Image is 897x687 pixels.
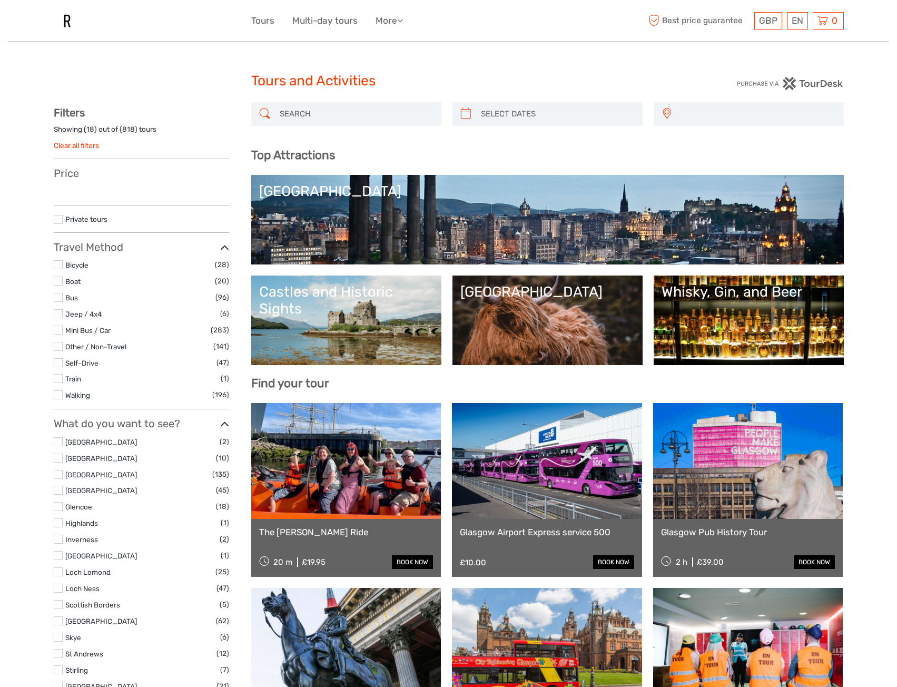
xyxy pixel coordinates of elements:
[251,376,329,390] b: Find your tour
[676,557,687,567] span: 2 h
[65,375,81,383] a: Train
[65,293,78,302] a: Bus
[220,598,229,611] span: (5)
[251,13,274,28] a: Tours
[220,664,229,676] span: (7)
[662,283,836,300] div: Whisky, Gin, and Beer
[646,12,752,30] span: Best price guarantee
[794,555,835,569] a: book now
[65,552,137,560] a: [GEOGRAPHIC_DATA]
[220,436,229,448] span: (2)
[251,73,646,90] h1: Tours and Activities
[216,357,229,369] span: (47)
[392,555,433,569] a: book now
[259,283,433,318] div: Castles and Historic Sights
[65,215,107,223] a: Private tours
[65,650,103,658] a: St Andrews
[292,13,358,28] a: Multi-day tours
[65,326,111,335] a: Mini Bus / Car
[830,15,839,26] span: 0
[376,13,403,28] a: More
[215,275,229,287] span: (20)
[259,527,433,537] a: The [PERSON_NAME] Ride
[215,259,229,271] span: (28)
[213,340,229,352] span: (141)
[221,372,229,385] span: (1)
[65,277,81,286] a: Boat
[216,500,229,513] span: (18)
[65,666,88,674] a: Stirling
[65,454,137,463] a: [GEOGRAPHIC_DATA]
[65,535,98,544] a: Inverness
[273,557,292,567] span: 20 m
[65,391,90,399] a: Walking
[661,527,835,537] a: Glasgow Pub History Tour
[697,557,724,567] div: £39.00
[54,241,229,253] h3: Travel Method
[302,557,326,567] div: £19.95
[221,549,229,562] span: (1)
[122,124,135,134] label: 818
[65,359,98,367] a: Self-Drive
[736,77,843,90] img: PurchaseViaTourDesk.png
[54,417,229,430] h3: What do you want to see?
[259,283,433,357] a: Castles and Historic Sights
[65,310,102,318] a: Jeep / 4x4
[460,527,634,537] a: Glasgow Airport Express service 500
[65,486,137,495] a: [GEOGRAPHIC_DATA]
[54,124,229,141] div: Showing ( ) out of ( ) tours
[460,558,486,567] div: £10.00
[216,452,229,464] span: (10)
[221,517,229,529] span: (1)
[251,148,335,162] b: Top Attractions
[216,647,229,660] span: (12)
[65,617,137,625] a: [GEOGRAPHIC_DATA]
[54,141,99,150] a: Clear all filters
[215,566,229,578] span: (25)
[54,8,80,34] img: Revolver Hostel
[65,633,81,642] a: Skye
[54,106,85,119] strong: Filters
[215,291,229,303] span: (96)
[54,167,229,180] h3: Price
[477,105,637,123] input: SELECT DATES
[259,183,836,200] div: [GEOGRAPHIC_DATA]
[65,568,111,576] a: Loch Lomond
[220,533,229,545] span: (2)
[216,615,229,627] span: (62)
[212,468,229,480] span: (135)
[593,555,634,569] a: book now
[65,503,92,511] a: Glencoe
[65,438,137,446] a: [GEOGRAPHIC_DATA]
[460,283,635,357] a: [GEOGRAPHIC_DATA]
[216,582,229,594] span: (47)
[259,183,836,257] a: [GEOGRAPHIC_DATA]
[759,15,777,26] span: GBP
[86,124,94,134] label: 18
[65,601,120,609] a: Scottish Borders
[212,389,229,401] span: (196)
[220,308,229,320] span: (6)
[787,12,808,30] div: EN
[662,283,836,357] a: Whisky, Gin, and Beer
[216,484,229,496] span: (45)
[460,283,635,300] div: [GEOGRAPHIC_DATA]
[65,519,98,527] a: Highlands
[275,105,436,123] input: SEARCH
[211,324,229,336] span: (283)
[65,584,100,593] a: Loch Ness
[65,470,137,479] a: [GEOGRAPHIC_DATA]
[65,342,126,351] a: Other / Non-Travel
[220,631,229,643] span: (6)
[65,261,88,269] a: Bicycle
